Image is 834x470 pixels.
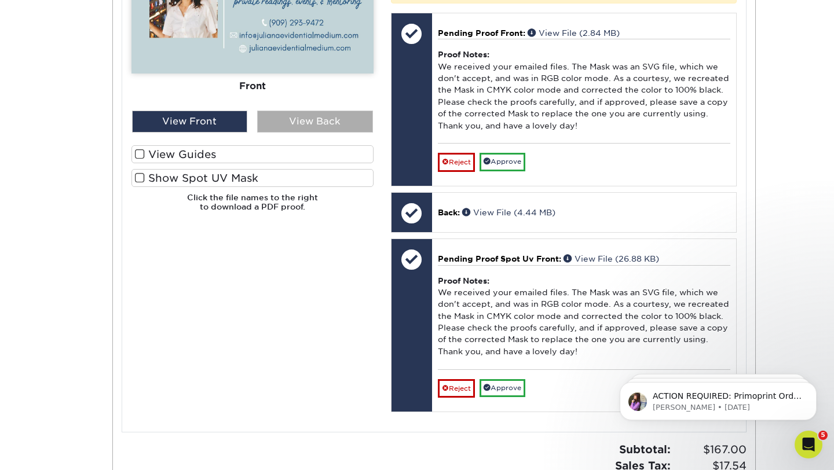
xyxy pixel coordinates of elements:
a: Reject [438,153,475,171]
div: We received your emailed files. The Mask was an SVG file, which we don't accept, and was in RGB c... [438,39,730,143]
iframe: Intercom notifications message [602,358,834,439]
span: Pending Proof Spot Uv Front: [438,254,561,263]
label: View Guides [131,145,374,163]
span: Back: [438,208,460,217]
span: $167.00 [674,442,747,458]
div: View Back [257,111,373,133]
a: View File (2.84 MB) [528,28,620,38]
a: View File (4.44 MB) [462,208,555,217]
span: 5 [818,431,828,440]
div: We received your emailed files. The Mask was an SVG file, which we don't accept, and was in RGB c... [438,265,730,369]
iframe: Intercom live chat [795,431,822,458]
label: Show Spot UV Mask [131,169,374,187]
h6: Click the file names to the right to download a PDF proof. [131,193,374,221]
a: Approve [480,379,525,397]
a: Approve [480,153,525,171]
div: View Front [132,111,248,133]
a: Reject [438,379,475,398]
strong: Proof Notes: [438,50,489,59]
div: Front [131,74,374,99]
strong: Proof Notes: [438,276,489,285]
span: Pending Proof Front: [438,28,525,38]
strong: Subtotal: [619,443,671,456]
a: View File (26.88 KB) [564,254,659,263]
